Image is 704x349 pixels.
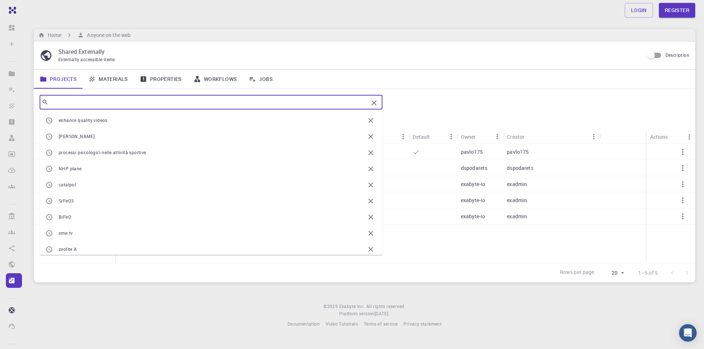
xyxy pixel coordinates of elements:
a: Login [625,3,653,18]
span: processi psicologici nelle attività sportive [59,149,146,155]
div: Actions [646,130,695,144]
a: Jobs [243,70,279,89]
p: pavlo175 [507,148,529,156]
p: exadmin [507,213,527,220]
p: Rows per page: [560,268,596,277]
div: Owner [457,130,503,144]
span: Description [665,52,689,58]
p: exabyte-io [461,181,485,188]
a: Video Tutorials [326,320,358,328]
a: Privacy statement [403,320,441,328]
button: Menu [445,131,457,142]
a: Materials [82,70,134,89]
a: [DATE]. [374,310,390,318]
span: © 2025 [323,303,339,310]
p: dspodarets [507,164,533,172]
span: Terms of service [364,321,397,327]
span: catalpol [59,182,76,188]
button: Sort [476,131,488,142]
div: Creator [503,130,599,144]
span: NHP plane [59,166,82,171]
button: Menu [683,131,695,143]
a: Documentation [287,320,320,328]
p: Shared Externally [58,47,638,56]
span: [PERSON_NAME] [59,133,95,139]
span: Externally accessible items [58,56,115,62]
a: Workflows [188,70,243,89]
span: BiFeO [59,214,71,220]
div: Creator [507,130,524,144]
div: Jobs Active [351,130,409,144]
a: Register [659,3,695,18]
nav: breadcrumb [37,31,132,39]
p: exabyte-io [461,213,485,220]
span: Documentation [287,321,320,327]
button: Clear [368,97,380,109]
span: Video Tutorials [326,321,358,327]
span: Platform version [339,310,374,318]
a: Properties [134,70,188,89]
div: 20 [599,268,626,278]
a: Terms of service [364,320,397,328]
button: Columns [39,117,51,129]
span: Exabyte Inc. [339,303,365,309]
button: Menu [397,131,409,142]
a: Exabyte Inc. [339,303,365,310]
button: Menu [588,131,600,142]
div: Open Intercom Messenger [679,324,697,342]
div: Default [412,130,430,144]
span: zeolite A [59,246,77,252]
p: dspodarets [461,164,488,172]
span: All rights reserved. [366,303,406,310]
div: Actions [650,130,668,144]
span: [DATE] . [374,311,390,316]
p: exadmin [507,197,527,204]
span: enhance quality videos [59,117,107,123]
button: Sort [524,131,536,142]
img: logo [6,7,16,14]
div: Default [409,130,457,144]
span: ome tv [59,230,73,236]
p: exabyte-io [461,197,485,204]
span: Privacy statement [403,321,441,327]
span: SrFeO3 [59,198,74,204]
h6: Home [45,31,61,39]
div: Owner [461,130,476,144]
p: 1–5 of 5 [638,269,658,276]
button: Menu [491,131,503,142]
p: exadmin [507,181,527,188]
p: pavlo175 [461,148,483,156]
a: Projects [34,70,82,89]
h6: Anyone on the web [84,31,131,39]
